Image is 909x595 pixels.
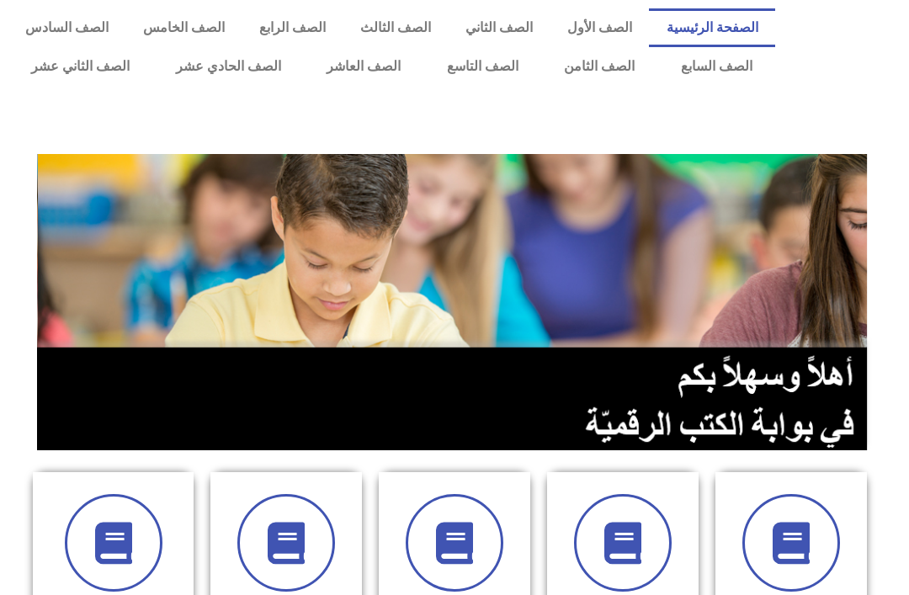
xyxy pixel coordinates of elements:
[657,47,775,86] a: الصف السابع
[448,8,550,47] a: الصف الثاني
[423,47,541,86] a: الصف التاسع
[343,8,449,47] a: الصف الثالث
[152,47,304,86] a: الصف الحادي عشر
[304,47,424,86] a: الصف العاشر
[8,8,126,47] a: الصف السادس
[550,8,649,47] a: الصف الأول
[8,47,153,86] a: الصف الثاني عشر
[541,47,658,86] a: الصف الثامن
[242,8,343,47] a: الصف الرابع
[649,8,775,47] a: الصفحة الرئيسية
[126,8,242,47] a: الصف الخامس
